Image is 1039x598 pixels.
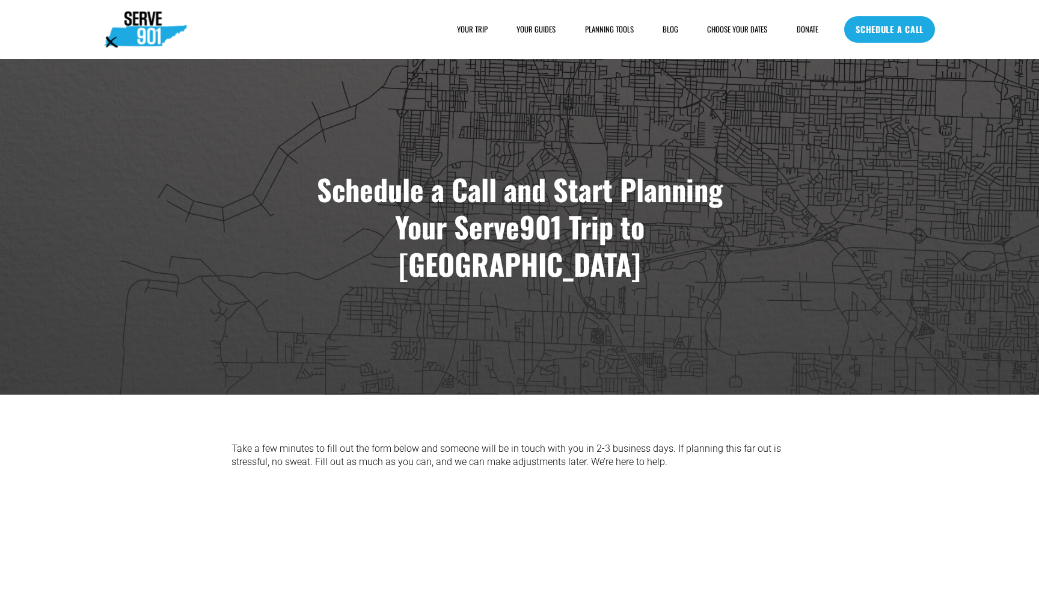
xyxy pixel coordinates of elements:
a: BLOG [663,23,678,35]
img: Serve901 [104,11,187,48]
strong: Schedule a Call and Start Planning Your Serve901 Trip to [GEOGRAPHIC_DATA] [317,168,730,285]
span: PLANNING TOOLS [585,24,634,35]
a: DONATE [797,23,818,35]
a: folder dropdown [585,23,634,35]
a: YOUR GUIDES [516,23,556,35]
span: YOUR TRIP [457,24,488,35]
p: Take a few minutes to fill out the form below and someone will be in touch with you in 2-3 busine... [231,442,807,469]
a: CHOOSE YOUR DATES [707,23,767,35]
a: folder dropdown [457,23,488,35]
a: SCHEDULE A CALL [844,16,935,43]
